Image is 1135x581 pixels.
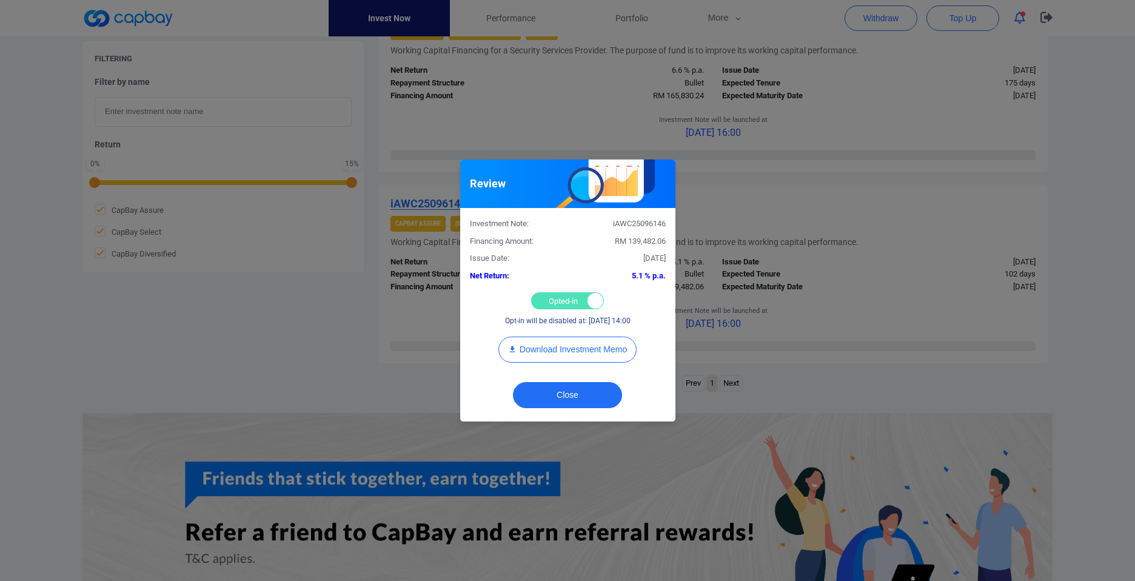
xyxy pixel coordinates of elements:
[461,235,568,248] div: Financing Amount:
[615,237,666,246] span: RM 139,482.06
[470,176,506,191] h5: Review
[567,218,675,230] div: iAWC25096146
[498,337,637,363] button: Download Investment Memo
[513,382,622,408] button: Close
[461,270,568,283] div: Net Return:
[505,315,631,327] p: Opt-in will be disabled at: [DATE] 14:00
[567,270,675,283] div: 5.1 % p.a.
[461,218,568,230] div: Investment Note:
[461,252,568,265] div: Issue Date:
[567,252,675,265] div: [DATE]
